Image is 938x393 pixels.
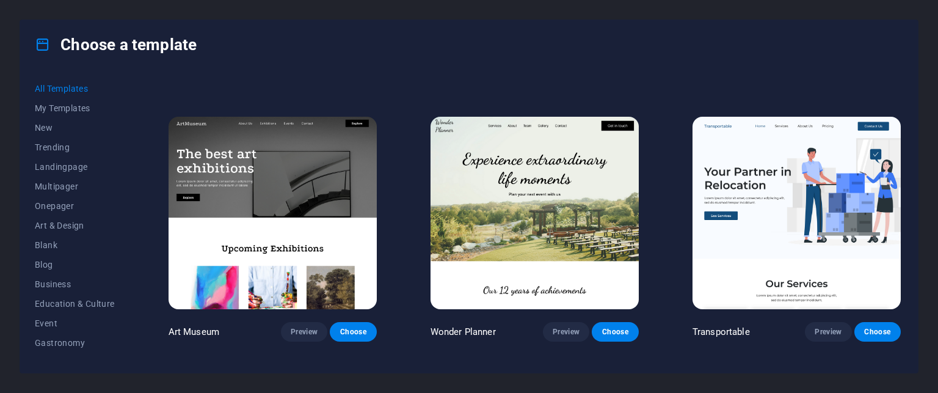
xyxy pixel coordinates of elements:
[35,216,115,235] button: Art & Design
[35,353,115,372] button: Health
[592,322,638,342] button: Choose
[553,327,580,337] span: Preview
[35,157,115,177] button: Landingpage
[815,327,842,337] span: Preview
[35,235,115,255] button: Blank
[35,162,115,172] span: Landingpage
[35,338,115,348] span: Gastronomy
[35,98,115,118] button: My Templates
[35,358,115,367] span: Health
[693,117,901,309] img: Transportable
[35,318,115,328] span: Event
[169,326,219,338] p: Art Museum
[35,279,115,289] span: Business
[35,333,115,353] button: Gastronomy
[431,117,639,309] img: Wonder Planner
[35,260,115,270] span: Blog
[543,322,589,342] button: Preview
[35,118,115,138] button: New
[35,274,115,294] button: Business
[35,299,115,309] span: Education & Culture
[35,255,115,274] button: Blog
[35,79,115,98] button: All Templates
[35,240,115,250] span: Blank
[693,326,750,338] p: Transportable
[35,182,115,191] span: Multipager
[169,117,377,309] img: Art Museum
[805,322,851,342] button: Preview
[35,84,115,94] span: All Templates
[35,142,115,152] span: Trending
[340,327,366,337] span: Choose
[35,177,115,196] button: Multipager
[35,138,115,157] button: Trending
[35,314,115,333] button: Event
[291,327,318,337] span: Preview
[35,221,115,230] span: Art & Design
[330,322,376,342] button: Choose
[35,201,115,211] span: Onepager
[281,322,327,342] button: Preview
[35,196,115,216] button: Onepager
[431,326,496,338] p: Wonder Planner
[864,327,891,337] span: Choose
[35,294,115,314] button: Education & Culture
[854,322,901,342] button: Choose
[602,327,628,337] span: Choose
[35,103,115,113] span: My Templates
[35,35,197,54] h4: Choose a template
[35,123,115,133] span: New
